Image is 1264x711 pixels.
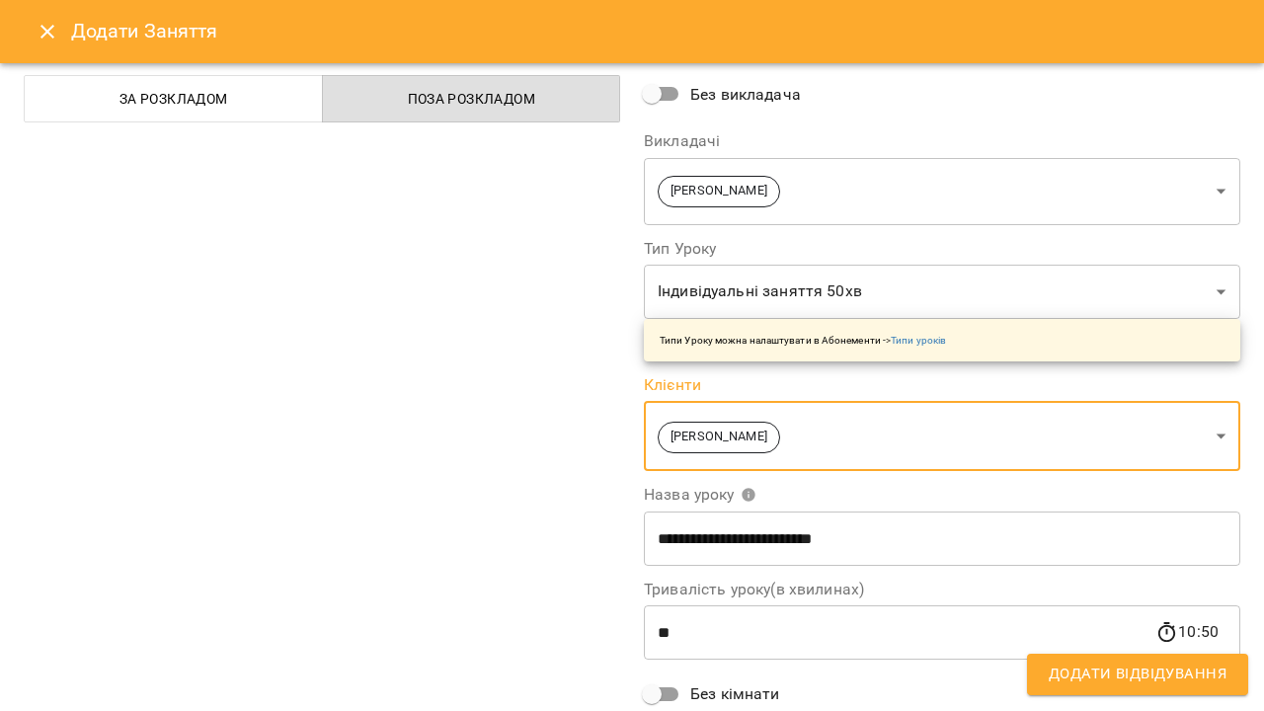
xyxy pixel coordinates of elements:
span: Додати Відвідування [1049,662,1226,687]
div: [PERSON_NAME] [644,157,1240,225]
span: Без викладача [690,83,801,107]
div: [PERSON_NAME] [644,401,1240,471]
span: [PERSON_NAME] [659,428,779,446]
p: Типи Уроку можна налаштувати в Абонементи -> [660,333,946,348]
label: Тривалість уроку(в хвилинах) [644,582,1240,597]
label: Клієнти [644,377,1240,393]
svg: Вкажіть назву уроку або виберіть клієнтів [741,487,756,503]
label: Викладачі [644,133,1240,149]
h6: Додати Заняття [71,16,1240,46]
span: За розкладом [37,87,311,111]
span: Без кімнати [690,682,780,706]
button: Додати Відвідування [1027,654,1248,695]
div: Індивідуальні заняття 50хв [644,265,1240,320]
button: Close [24,8,71,55]
span: [PERSON_NAME] [659,182,779,200]
span: Поза розкладом [335,87,609,111]
a: Типи уроків [891,335,946,346]
span: Назва уроку [644,487,756,503]
label: Тип Уроку [644,241,1240,257]
button: За розкладом [24,75,323,122]
button: Поза розкладом [322,75,621,122]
